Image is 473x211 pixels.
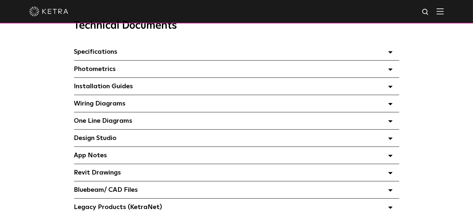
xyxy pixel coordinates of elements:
[74,20,399,32] h3: Technical Documents
[74,152,107,159] span: App Notes
[74,187,138,193] span: Bluebeam/ CAD Files
[74,135,117,141] span: Design Studio
[437,8,444,14] img: Hamburger%20Nav.svg
[74,118,133,124] span: One Line Diagrams
[74,49,118,55] span: Specifications
[74,169,121,176] span: Revit Drawings
[74,83,133,90] span: Installation Guides
[74,100,126,107] span: Wiring Diagrams
[74,204,162,210] span: Legacy Products (KetraNet)
[422,8,430,16] img: search icon
[74,66,116,72] span: Photometrics
[29,7,68,16] img: ketra-logo-2019-white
